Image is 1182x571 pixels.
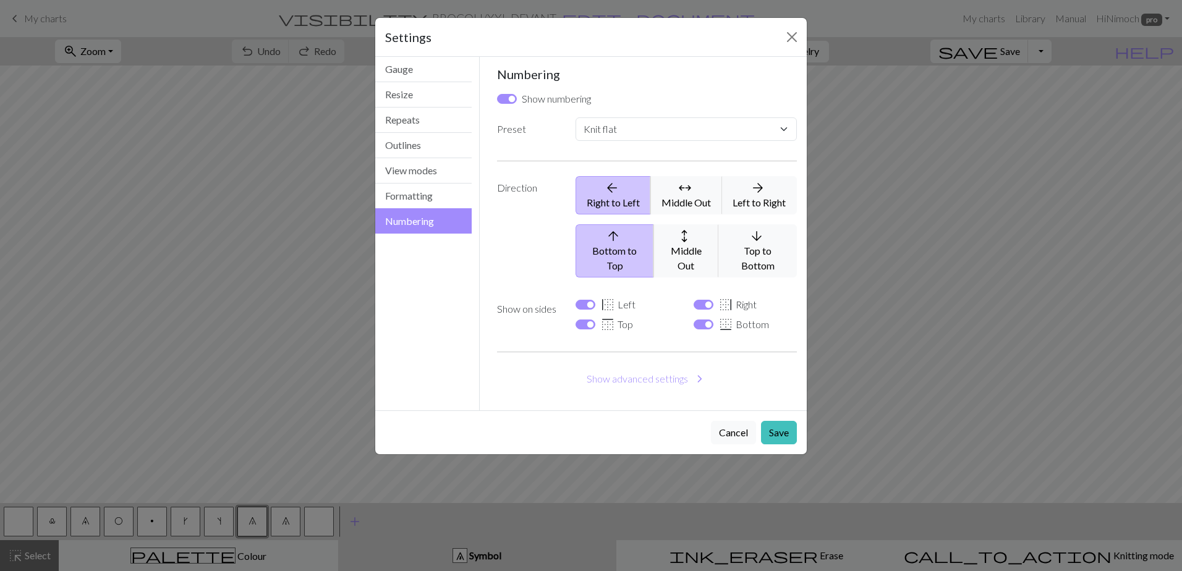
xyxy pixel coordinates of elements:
[375,82,472,108] button: Resize
[606,227,621,245] span: arrow_upward
[761,421,797,444] button: Save
[653,224,719,277] button: Middle Out
[576,176,651,214] button: Right to Left
[375,208,472,234] button: Numbering
[375,57,472,82] button: Gauge
[650,176,722,214] button: Middle Out
[375,184,472,209] button: Formatting
[782,27,802,47] button: Close
[385,28,432,46] h5: Settings
[600,296,615,313] span: border_left
[678,179,692,197] span: arrows_outward
[676,229,694,243] span: arrows_outward
[490,117,568,146] label: Preset
[718,296,733,313] span: border_right
[497,67,797,82] h5: Numbering
[600,317,633,332] label: Top
[490,176,568,287] label: Direction
[576,224,655,277] button: Bottom to Top
[718,297,757,312] label: Right
[375,133,472,158] button: Outlines
[497,367,797,391] button: Show advanced settings
[375,108,472,133] button: Repeats
[749,227,764,245] span: arrow_downward
[605,179,619,197] span: arrow_back
[718,316,733,333] span: border_bottom
[750,179,765,197] span: arrow_forward
[600,316,615,333] span: border_top
[490,297,568,337] label: Show on sides
[711,421,756,444] button: Cancel
[718,224,797,277] button: Top to Bottom
[375,158,472,184] button: View modes
[522,91,591,106] label: Show numbering
[600,297,636,312] label: Left
[718,317,769,332] label: Bottom
[692,370,707,387] span: chevron_right
[722,176,797,214] button: Left to Right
